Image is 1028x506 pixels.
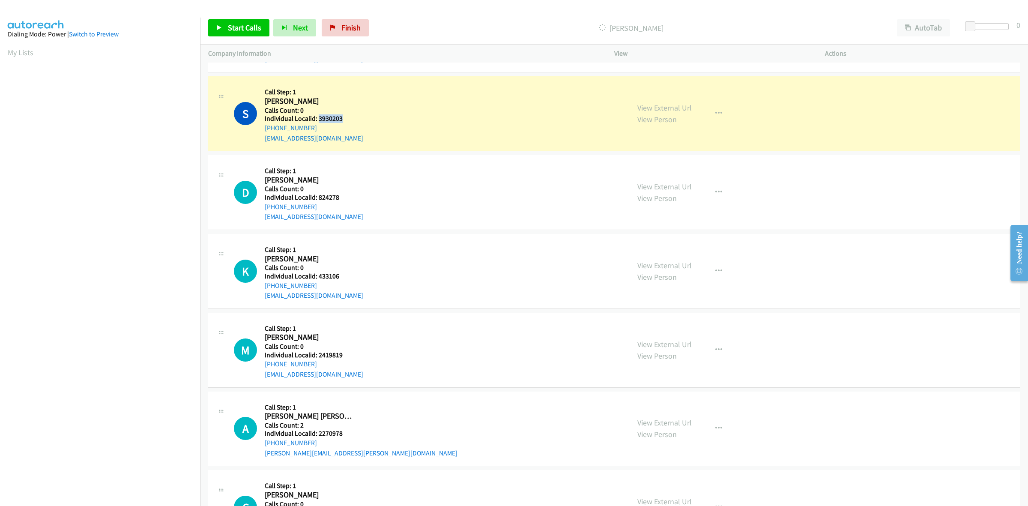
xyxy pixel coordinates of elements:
h5: Call Step: 1 [265,324,363,333]
a: View External Url [637,182,692,192]
h2: [PERSON_NAME] [265,254,353,264]
div: 0 [1016,19,1020,31]
h5: Call Step: 1 [265,482,363,490]
a: Start Calls [208,19,269,36]
span: Start Calls [228,23,261,33]
span: Finish [341,23,361,33]
h1: A [234,417,257,440]
a: [EMAIL_ADDRESS][DOMAIN_NAME] [265,213,363,221]
p: Company Information [208,48,599,59]
h1: D [234,181,257,204]
p: [PERSON_NAME] [380,22,882,34]
h5: Calls Count: 0 [265,263,363,272]
h5: Calls Count: 2 [265,421,457,430]
h2: [PERSON_NAME] [265,332,353,342]
a: [PHONE_NUMBER] [265,203,317,211]
p: View [614,48,810,59]
a: [PHONE_NUMBER] [265,281,317,290]
h5: Individual Localid: 3930203 [265,114,363,123]
h5: Individual Localid: 2419819 [265,351,363,359]
h2: [PERSON_NAME] [265,490,353,500]
a: [PERSON_NAME][EMAIL_ADDRESS][PERSON_NAME][DOMAIN_NAME] [265,449,457,457]
div: Dialing Mode: Power | [8,29,193,39]
h5: Call Step: 1 [265,88,363,96]
iframe: Resource Center [1003,219,1028,287]
h5: Individual Localid: 2270978 [265,429,457,438]
div: The call is yet to be attempted [234,417,257,440]
a: View External Url [637,260,692,270]
h2: [PERSON_NAME] [265,175,353,185]
button: AutoTab [897,19,950,36]
h5: Individual Localid: 824278 [265,193,363,202]
h2: [PERSON_NAME] [PERSON_NAME] [265,411,353,421]
h1: K [234,260,257,283]
h5: Calls Count: 0 [265,106,363,115]
h5: Calls Count: 0 [265,185,363,193]
a: View External Url [637,339,692,349]
a: [EMAIL_ADDRESS][DOMAIN_NAME] [265,291,363,299]
a: [EMAIL_ADDRESS][DOMAIN_NAME] [265,55,363,63]
h1: M [234,338,257,362]
h5: Call Step: 1 [265,403,457,412]
a: [PHONE_NUMBER] [265,439,317,447]
iframe: Dialpad [8,66,200,473]
a: Finish [322,19,369,36]
h5: Individual Localid: 433106 [265,272,363,281]
h1: S [234,102,257,125]
a: View External Url [637,103,692,113]
a: [EMAIL_ADDRESS][DOMAIN_NAME] [265,370,363,378]
h5: Call Step: 1 [265,246,363,254]
a: View External Url [637,418,692,428]
a: My Lists [8,48,33,57]
a: View Person [637,351,677,361]
a: [EMAIL_ADDRESS][DOMAIN_NAME] [265,134,363,142]
h5: Calls Count: 0 [265,342,363,351]
h2: [PERSON_NAME] [265,96,353,106]
p: Actions [825,48,1020,59]
a: View Person [637,193,677,203]
div: Delay between calls (in seconds) [969,23,1009,30]
div: The call is yet to be attempted [234,338,257,362]
a: View Person [637,114,677,124]
div: The call is yet to be attempted [234,260,257,283]
h5: Call Step: 1 [265,167,363,175]
a: [PHONE_NUMBER] [265,360,317,368]
a: [PHONE_NUMBER] [265,124,317,132]
a: Switch to Preview [69,30,119,38]
button: Next [273,19,316,36]
a: View Person [637,272,677,282]
span: Next [293,23,308,33]
a: View Person [637,429,677,439]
